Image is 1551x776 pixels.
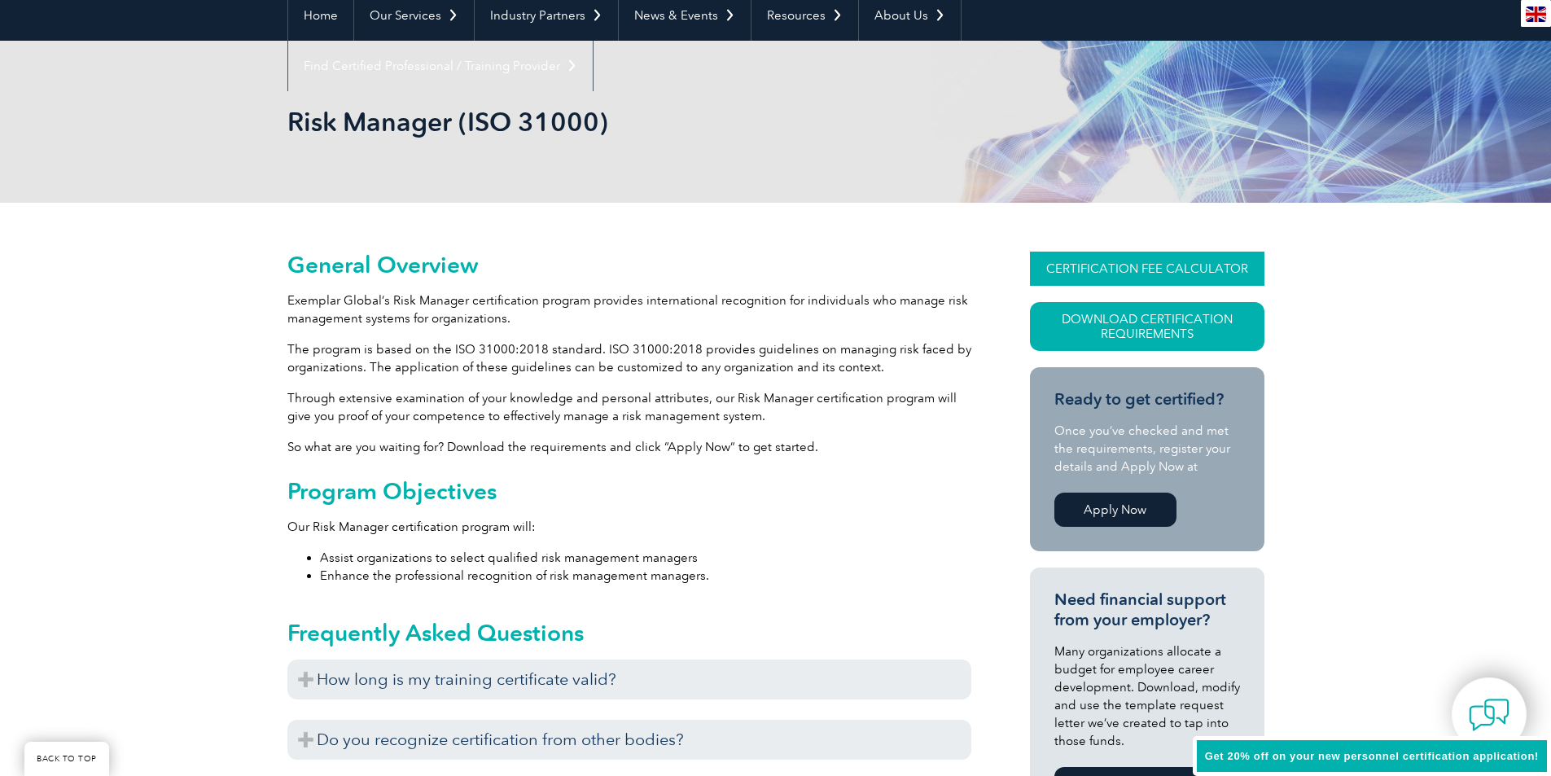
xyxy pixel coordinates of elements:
[287,660,971,699] h3: How long is my training certificate valid?
[320,567,971,585] li: Enhance the professional recognition of risk management managers.
[1054,422,1240,476] p: Once you’ve checked and met the requirements, register your details and Apply Now at
[1054,642,1240,750] p: Many organizations allocate a budget for employee career development. Download, modify and use th...
[287,478,971,504] h2: Program Objectives
[1054,590,1240,630] h3: Need financial support from your employer?
[1469,695,1509,735] img: contact-chat.png
[1205,750,1539,762] span: Get 20% off on your new personnel certification application!
[287,438,971,456] p: So what are you waiting for? Download the requirements and click “Apply Now” to get started.
[1030,252,1264,286] a: CERTIFICATION FEE CALCULATOR
[287,292,971,327] p: Exemplar Global’s Risk Manager certification program provides international recognition for indiv...
[24,742,109,776] a: BACK TO TOP
[1030,302,1264,351] a: Download Certification Requirements
[287,252,971,278] h2: General Overview
[287,620,971,646] h2: Frequently Asked Questions
[287,720,971,760] h3: Do you recognize certification from other bodies?
[288,41,593,91] a: Find Certified Professional / Training Provider
[320,549,971,567] li: Assist organizations to select qualified risk management managers
[287,389,971,425] p: Through extensive examination of your knowledge and personal attributes, our Risk Manager certifi...
[287,106,913,138] h1: Risk Manager (ISO 31000)
[1054,389,1240,410] h3: Ready to get certified?
[287,340,971,376] p: The program is based on the ISO 31000:2018 standard. ISO 31000:2018 provides guidelines on managi...
[287,518,971,536] p: Our Risk Manager certification program will:
[1526,7,1546,22] img: en
[1054,493,1176,527] a: Apply Now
